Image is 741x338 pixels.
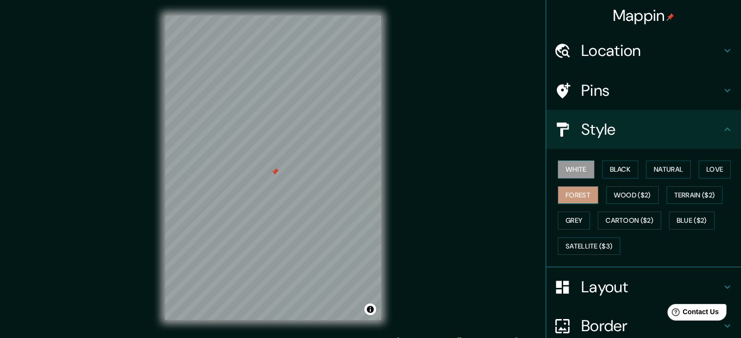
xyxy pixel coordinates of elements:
[666,186,723,204] button: Terrain ($2)
[654,300,730,327] iframe: Help widget launcher
[699,160,731,178] button: Love
[558,237,620,255] button: Satellite ($3)
[546,71,741,110] div: Pins
[669,212,715,230] button: Blue ($2)
[546,31,741,70] div: Location
[666,13,674,21] img: pin-icon.png
[546,267,741,306] div: Layout
[364,303,376,315] button: Toggle attribution
[165,16,381,320] canvas: Map
[558,212,590,230] button: Grey
[646,160,691,178] button: Natural
[558,186,598,204] button: Forest
[581,120,722,139] h4: Style
[606,186,659,204] button: Wood ($2)
[581,41,722,60] h4: Location
[602,160,639,178] button: Black
[546,110,741,149] div: Style
[581,316,722,336] h4: Border
[581,277,722,297] h4: Layout
[613,6,675,25] h4: Mappin
[598,212,661,230] button: Cartoon ($2)
[558,160,594,178] button: White
[581,81,722,100] h4: Pins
